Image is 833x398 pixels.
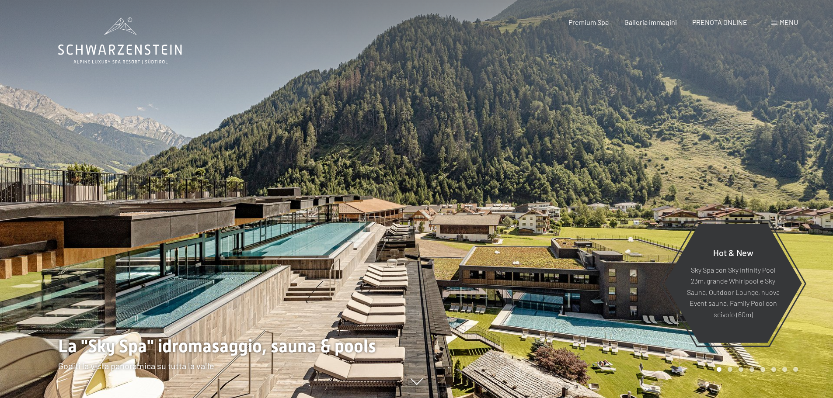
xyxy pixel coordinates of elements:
div: Carousel Page 1 (Current Slide) [717,367,721,372]
div: Carousel Page 6 [771,367,776,372]
div: Carousel Page 2 [728,367,732,372]
span: Menu [780,18,798,26]
div: Carousel Page 8 [793,367,798,372]
div: Carousel Page 5 [760,367,765,372]
div: Carousel Page 4 [749,367,754,372]
div: Carousel Page 3 [739,367,743,372]
div: Carousel Pagination [714,367,798,372]
p: Sky Spa con Sky infinity Pool 23m, grande Whirlpool e Sky Sauna, Outdoor Lounge, nuova Event saun... [686,264,781,320]
a: Galleria immagini [624,18,677,26]
a: Premium Spa [568,18,609,26]
a: PRENOTA ONLINE [692,18,747,26]
span: Hot & New [713,247,753,257]
div: Carousel Page 7 [782,367,787,372]
a: Hot & New Sky Spa con Sky infinity Pool 23m, grande Whirlpool e Sky Sauna, Outdoor Lounge, nuova ... [664,223,802,343]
